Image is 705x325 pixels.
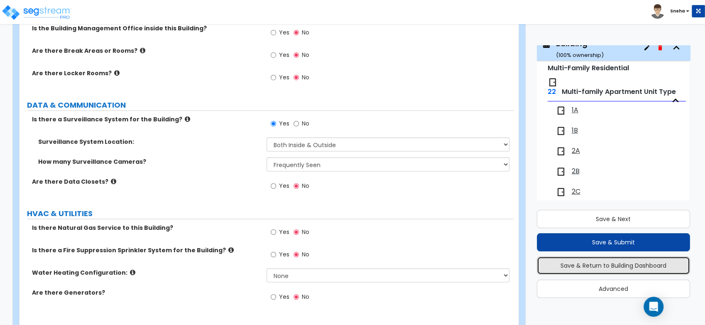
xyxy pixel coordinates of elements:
[556,187,566,197] img: door.png
[294,250,299,259] input: No
[32,288,260,296] label: Are there Generators?
[294,50,299,59] input: No
[302,73,309,81] span: No
[32,24,260,32] label: Is the Building Management Office inside this Building?
[32,69,260,77] label: Are there Locker Rooms?
[271,227,276,236] input: Yes
[548,63,629,73] small: Multi-Family Residential
[294,292,299,301] input: No
[556,106,566,116] img: door.png
[541,38,604,59] span: Building
[294,227,299,236] input: No
[279,250,289,258] span: Yes
[644,297,663,317] div: Open Intercom Messenger
[302,181,309,190] span: No
[279,292,289,300] span: Yes
[294,181,299,190] input: No
[279,227,289,236] span: Yes
[556,51,604,59] small: ( 100 % ownership)
[32,46,260,54] label: Are there Break Areas or Rooms?
[556,146,566,156] img: door.png
[114,69,120,76] i: click for more info!
[548,77,558,87] img: door.png
[32,223,260,231] label: Is there Natural Gas Service to this Building?
[38,157,260,165] label: How many Surveillance Cameras?
[537,280,690,298] button: Advanced
[228,246,234,253] i: click for more info!
[562,87,676,96] span: Multi-family Apartment Unit Type
[302,250,309,258] span: No
[572,126,578,135] span: 1B
[140,47,145,53] i: click for more info!
[32,115,260,123] label: Is there a Surveillance System for the Building?
[572,167,580,176] span: 2B
[556,38,604,59] div: Building
[271,73,276,82] input: Yes
[271,250,276,259] input: Yes
[38,137,260,145] label: Surveillance System Location:
[294,28,299,37] input: No
[271,292,276,301] input: Yes
[556,167,566,177] img: door.png
[185,116,190,122] i: click for more info!
[271,181,276,190] input: Yes
[27,99,514,110] label: DATA & COMMUNICATION
[537,210,690,228] button: Save & Next
[302,292,309,300] span: No
[572,187,580,197] span: 2C
[670,8,685,14] b: Sneha
[111,178,116,184] i: click for more info!
[279,28,289,36] span: Yes
[27,208,514,219] label: HVAC & UTILITIES
[1,4,72,21] img: logo_pro_r.png
[279,50,289,59] span: Yes
[130,269,135,275] i: click for more info!
[271,119,276,128] input: Yes
[294,119,299,128] input: No
[294,73,299,82] input: No
[548,87,556,96] span: 22
[302,119,309,127] span: No
[271,28,276,37] input: Yes
[556,126,566,136] img: door.png
[32,268,260,276] label: Water Heating Configuration:
[32,246,260,254] label: Is there a Fire Suppression Sprinkler System for the Building?
[537,256,690,275] button: Save & Return to Building Dashboard
[572,106,578,115] span: 1A
[279,119,289,127] span: Yes
[271,50,276,59] input: Yes
[279,181,289,190] span: Yes
[650,4,665,19] img: avatar.png
[279,73,289,81] span: Yes
[302,50,309,59] span: No
[302,28,309,36] span: No
[537,233,690,251] button: Save & Submit
[32,177,260,185] label: Are there Data Closets?
[302,227,309,236] span: No
[572,146,580,156] span: 2A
